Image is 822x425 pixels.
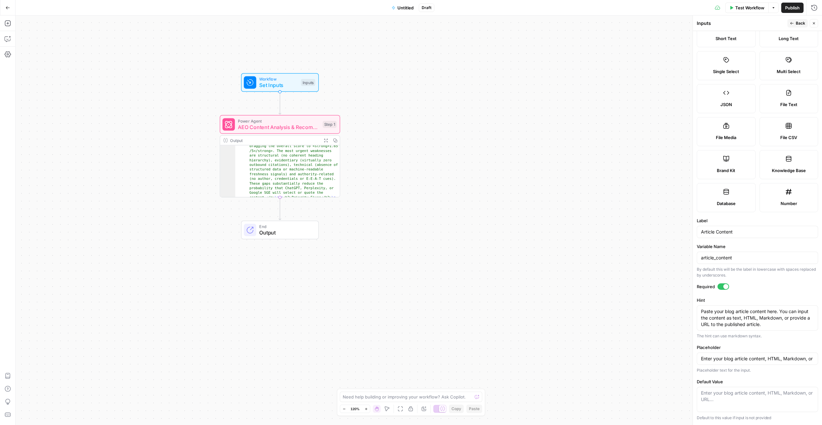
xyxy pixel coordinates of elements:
[279,197,281,220] g: Edge from step_1 to end
[701,255,814,261] input: article_content
[716,134,736,141] span: File Media
[735,5,764,11] span: Test Workflow
[787,19,808,27] button: Back
[725,3,768,13] button: Test Workflow
[238,118,319,124] span: Power Agent
[466,405,482,413] button: Paste
[777,68,801,75] span: Multi Select
[388,3,417,13] button: Untitled
[781,200,797,207] span: Number
[780,134,797,141] span: File CSV
[720,101,732,108] span: JSON
[697,367,818,373] div: Placeholder text for the input.
[397,5,414,11] span: Untitled
[449,405,464,413] button: Copy
[697,333,818,339] div: The hint can use markdown syntax.
[717,200,736,207] span: Database
[701,229,814,235] input: Input Label
[697,378,818,385] label: Default Value
[323,121,337,128] div: Step 1
[697,297,818,303] label: Hint
[350,406,360,411] span: 120%
[451,406,461,412] span: Copy
[238,123,319,131] span: AEO Content Analysis & Recommendations
[713,68,739,75] span: Single Select
[697,415,818,421] p: Default to this value if input is not provided
[697,283,818,290] label: Required
[697,217,818,224] label: Label
[785,5,800,11] span: Publish
[716,35,737,42] span: Short Text
[781,3,804,13] button: Publish
[697,344,818,351] label: Placeholder
[422,5,431,11] span: Draft
[697,243,818,250] label: Variable Name
[780,101,797,108] span: File Text
[220,73,340,92] div: WorkflowSet InputsInputs
[259,76,298,82] span: Workflow
[279,92,281,114] g: Edge from start to step_1
[772,167,806,174] span: Knowledge Base
[301,79,315,86] div: Inputs
[230,137,319,143] div: Output
[779,35,799,42] span: Long Text
[259,81,298,89] span: Set Inputs
[220,115,340,197] div: Power AgentAEO Content Analysis & RecommendationsStep 1Output dragging the overall score to <stro...
[717,167,735,174] span: Brand Kit
[259,229,312,236] span: Output
[469,406,480,412] span: Paste
[259,223,312,230] span: End
[796,20,805,26] span: Back
[697,20,785,27] div: Inputs
[701,355,814,362] input: Input Placeholder
[701,308,814,328] textarea: Paste your blog article content here. You can input the content as text, HTML, Markdown, or provi...
[220,221,340,239] div: EndOutput
[697,267,818,278] div: By default this will be the label in lowercase with spaces replaced by underscores.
